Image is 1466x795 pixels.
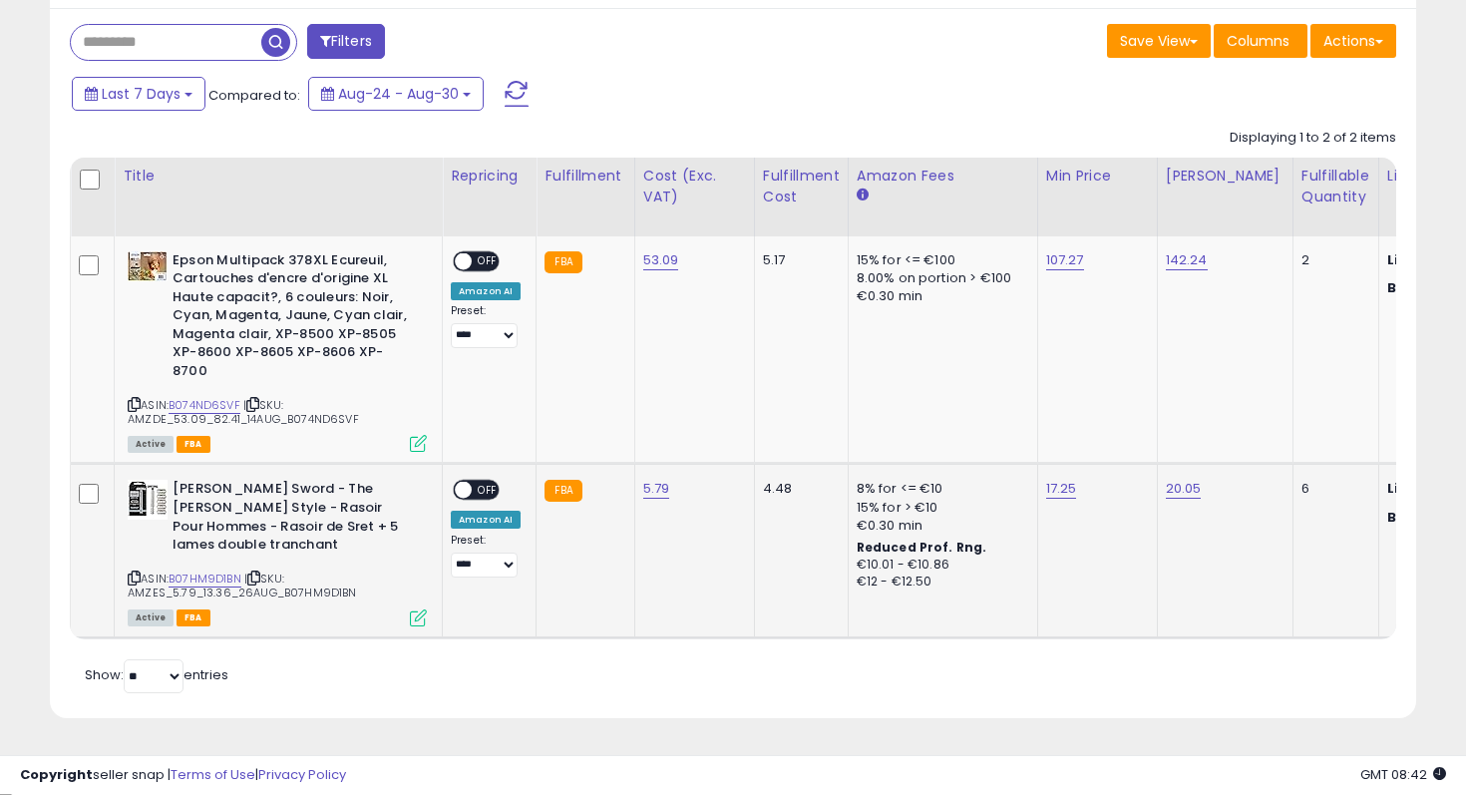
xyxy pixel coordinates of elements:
a: 53.09 [643,250,679,270]
div: Amazon AI [451,282,521,300]
div: Amazon AI [451,511,521,529]
a: 142.24 [1166,250,1208,270]
a: 20.05 [1166,479,1202,499]
div: Repricing [451,166,528,187]
span: OFF [472,252,504,269]
div: Cost (Exc. VAT) [643,166,746,207]
a: Terms of Use [171,765,255,784]
span: | SKU: AMZDE_53.09_82.41_14AUG_B074ND6SVF [128,397,359,427]
b: Epson Multipack 378XL Ecureuil, Cartouches d'encre d'origine XL Haute capacit?, 6 couleurs: Noir,... [173,251,415,386]
small: Amazon Fees. [857,187,869,204]
a: 17.25 [1046,479,1077,499]
div: 4.48 [763,480,833,498]
div: 8% for <= €10 [857,480,1022,498]
img: 512xhuBloXL._SL40_.jpg [128,251,168,281]
img: 51zPRcjtUoL._SL40_.jpg [128,480,168,520]
div: €0.30 min [857,287,1022,305]
div: Displaying 1 to 2 of 2 items [1230,129,1396,148]
a: B07HM9D1BN [169,571,241,588]
small: FBA [545,251,581,273]
strong: Copyright [20,765,93,784]
div: Amazon Fees [857,166,1029,187]
div: Preset: [451,534,521,579]
span: Show: entries [85,665,228,684]
span: All listings currently available for purchase on Amazon [128,436,174,453]
div: Preset: [451,304,521,349]
div: 8.00% on portion > €100 [857,269,1022,287]
button: Actions [1310,24,1396,58]
div: 15% for <= €100 [857,251,1022,269]
div: €12 - €12.50 [857,574,1022,591]
a: B074ND6SVF [169,397,240,414]
div: 6 [1301,480,1363,498]
button: Aug-24 - Aug-30 [308,77,484,111]
div: [PERSON_NAME] [1166,166,1284,187]
small: FBA [545,480,581,502]
span: Compared to: [208,86,300,105]
span: Aug-24 - Aug-30 [338,84,459,104]
span: | SKU: AMZES_5.79_13.36_26AUG_B07HM9D1BN [128,571,357,600]
span: OFF [472,482,504,499]
span: FBA [177,436,210,453]
button: Filters [307,24,385,59]
div: €0.30 min [857,517,1022,535]
button: Last 7 Days [72,77,205,111]
a: 107.27 [1046,250,1084,270]
span: Columns [1227,31,1289,51]
div: Fulfillable Quantity [1301,166,1370,207]
div: seller snap | | [20,766,346,785]
span: FBA [177,609,210,626]
div: 2 [1301,251,1363,269]
b: [PERSON_NAME] Sword - The [PERSON_NAME] Style - Rasoir Pour Hommes - Rasoir de Sret + 5 lames dou... [173,480,415,559]
span: Last 7 Days [102,84,181,104]
a: Privacy Policy [258,765,346,784]
div: Fulfillment [545,166,625,187]
span: 2025-09-7 08:42 GMT [1360,765,1446,784]
div: 5.17 [763,251,833,269]
div: 15% for > €10 [857,499,1022,517]
span: All listings currently available for purchase on Amazon [128,609,174,626]
div: Fulfillment Cost [763,166,840,207]
a: 5.79 [643,479,670,499]
b: Reduced Prof. Rng. [857,539,987,556]
div: ASIN: [128,480,427,623]
div: Title [123,166,434,187]
div: Min Price [1046,166,1149,187]
button: Save View [1107,24,1211,58]
div: €10.01 - €10.86 [857,557,1022,574]
div: ASIN: [128,251,427,451]
button: Columns [1214,24,1307,58]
